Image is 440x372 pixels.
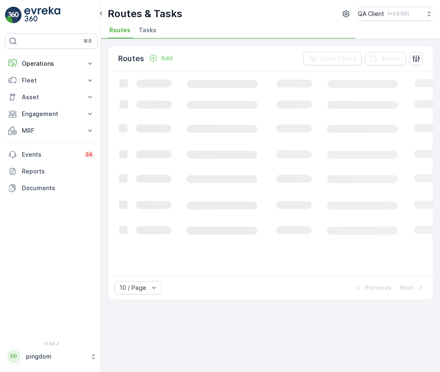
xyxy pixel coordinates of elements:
[118,53,144,65] p: Routes
[22,76,81,85] p: Fleet
[109,26,130,34] span: Routes
[353,283,392,293] button: Previous
[399,283,426,293] button: Next
[5,348,98,365] button: PPpingdom
[358,10,384,18] p: QA Client
[22,127,81,135] p: MRF
[5,163,98,180] a: Reports
[85,151,93,158] p: 34
[22,167,94,176] p: Reports
[5,7,22,23] img: logo
[365,52,406,65] button: Export
[5,55,98,72] button: Operations
[22,59,81,68] p: Operations
[83,38,92,44] p: ⌘B
[5,72,98,89] button: Fleet
[22,150,79,159] p: Events
[7,350,21,363] div: PP
[303,52,362,65] button: Clear Filters
[358,7,433,21] button: QA Client(+03:00)
[139,26,156,34] span: Tasks
[22,110,81,118] p: Engagement
[400,284,414,292] p: Next
[24,7,60,23] img: logo_light-DOdMpM7g.png
[22,184,94,192] p: Documents
[5,146,98,163] a: Events34
[5,89,98,106] button: Asset
[5,122,98,139] button: MRF
[382,54,401,63] p: Export
[161,54,173,62] p: Add
[26,352,86,361] p: pingdom
[108,7,182,21] p: Routes & Tasks
[5,106,98,122] button: Engagement
[365,284,391,292] p: Previous
[320,54,357,63] p: Clear Filters
[5,341,98,346] span: v 1.50.2
[22,93,81,101] p: Asset
[5,180,98,196] a: Documents
[146,53,176,63] button: Add
[388,10,409,17] p: ( +03:00 )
